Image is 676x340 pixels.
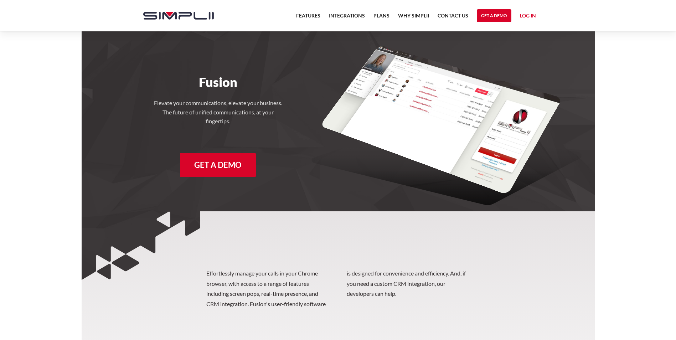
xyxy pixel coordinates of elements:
[520,11,536,22] a: Log in
[143,12,214,20] img: Simplii
[154,98,282,126] h4: Elevate your communications, elevate your business. The future of unified communications, at your...
[206,268,470,309] p: Effortlessly manage your calls in your Chrome browser, with access to a range of features includi...
[398,11,429,24] a: Why Simplii
[438,11,468,24] a: Contact US
[136,74,300,90] h1: Fusion
[477,9,511,22] a: Get a Demo
[329,11,365,24] a: Integrations
[296,11,320,24] a: Features
[373,11,389,24] a: Plans
[180,153,256,177] a: Get a Demo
